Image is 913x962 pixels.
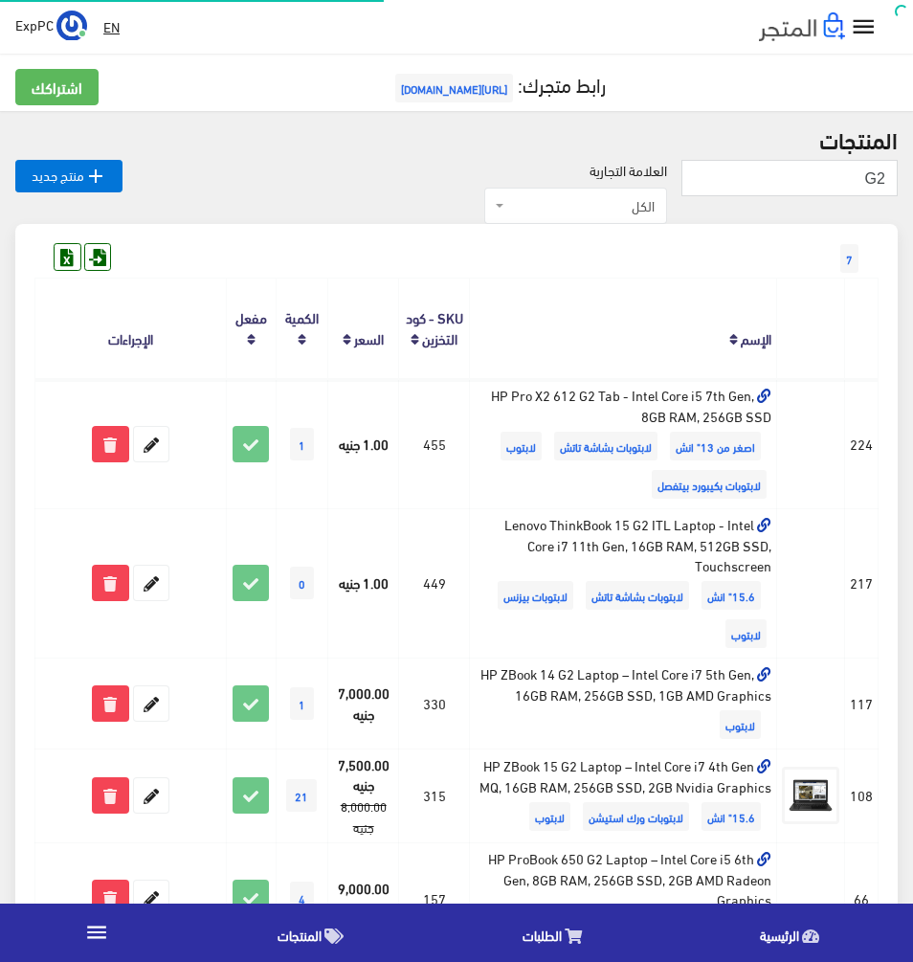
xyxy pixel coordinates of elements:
[103,14,120,38] u: EN
[470,659,777,749] td: HP ZBook 14 G2 Laptop – Intel Core i7 5th Gen, 16GB RAM, 256GB SSD, 1GB AMD Graphics
[844,842,878,953] td: 66
[15,126,898,151] h2: المنتجات
[328,659,399,749] td: 7,000.00 جنيه
[701,581,761,610] span: 15.6" انش
[850,13,878,41] i: 
[844,659,878,749] td: 117
[529,802,570,831] span: لابتوب
[399,659,470,749] td: 330
[590,160,667,181] label: العلامة التجارية
[341,794,387,839] strike: 8,000.00 جنيه
[844,379,878,508] td: 224
[782,767,839,824] img: hp-zbook-15-g2-laptop-intel-core-i7-4th-gen-mq-16gb-ram-256gb-ssd-2gb-nvidia-graphics.jpg
[285,303,319,330] a: الكمية
[235,303,267,330] a: مفعل
[498,581,573,610] span: لابتوبات بيزنس
[725,619,767,648] span: لابتوب
[56,11,87,41] img: ...
[840,244,858,273] span: 7
[470,842,777,953] td: HP ProBook 650 G2 Laptop – Intel Core i5 6th Gen, 8GB RAM, 256GB SSD, 2GB AMD Radeon Graphics
[193,908,437,957] a: المنتجات
[399,842,470,953] td: 157
[554,432,657,460] span: لابتوبات بشاشة تاتش
[395,74,513,102] span: [URL][DOMAIN_NAME]
[586,581,689,610] span: لابتوبات بشاشة تاتش
[508,196,655,215] span: الكل
[670,432,761,460] span: اصغر من 13" انش
[583,802,689,831] span: لابتوبات ورك استيشن
[328,379,399,508] td: 1.00 جنيه
[328,508,399,658] td: 1.00 جنيه
[523,923,562,947] span: الطلبات
[278,923,322,947] span: المنتجات
[760,923,799,947] span: الرئيسية
[328,842,399,953] td: 9,000.00 جنيه
[399,379,470,508] td: 455
[399,749,470,842] td: 315
[470,379,777,508] td: HP Pro X2 612 G2 Tab - Intel Core i5 7th Gen, 8GB RAM, 256GB SSD
[701,802,761,831] span: 15.6" انش
[399,508,470,658] td: 449
[84,165,107,188] i: 
[15,160,122,192] a: منتج جديد
[681,160,898,196] input: بحث...
[290,882,314,914] span: 4
[741,324,771,351] a: الإسم
[328,749,399,842] td: 7,500.00 جنيه
[470,749,777,842] td: HP ZBook 15 G2 Laptop – Intel Core i7 4th Gen MQ, 16GB RAM, 256GB SSD, 2GB Nvidia Graphics
[15,10,87,40] a: ... ExpPC
[15,12,54,36] span: ExpPC
[84,920,109,945] i: 
[844,749,878,842] td: 108
[720,710,761,739] span: لابتوب
[676,908,913,957] a: الرئيسية
[290,567,314,599] span: 0
[652,470,767,499] span: لابتوبات بكيبورد بيتفصل
[354,324,384,351] a: السعر
[501,432,542,460] span: لابتوب
[286,779,317,812] span: 21
[844,508,878,658] td: 217
[390,66,606,101] a: رابط متجرك:[URL][DOMAIN_NAME]
[35,279,227,379] th: الإجراءات
[406,303,463,351] a: SKU - كود التخزين
[290,687,314,720] span: 1
[484,188,667,224] span: الكل
[96,10,127,44] a: EN
[759,12,845,41] img: .
[470,508,777,658] td: Lenovo ThinkBook 15 G2 ITL Laptop - Intel Core i7 11th Gen, 16GB RAM, 512GB SSD, Touchscreen
[15,69,99,105] a: اشتراكك
[290,428,314,460] span: 1
[438,908,676,957] a: الطلبات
